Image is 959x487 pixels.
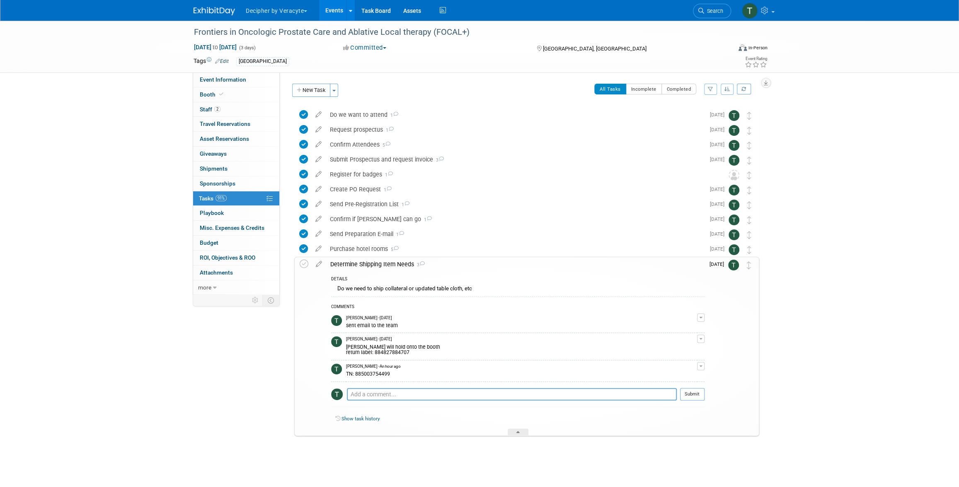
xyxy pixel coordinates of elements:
[331,388,343,400] img: Tony Alvarado
[311,156,326,163] a: edit
[414,262,425,268] span: 3
[346,336,392,342] span: [PERSON_NAME] - [DATE]
[194,43,237,51] span: [DATE] [DATE]
[326,137,705,152] div: Confirm Attendees
[331,315,342,326] img: Tony Alvarado
[383,128,394,133] span: 1
[311,200,326,208] a: edit
[193,221,279,235] a: Misc. Expenses & Credits
[331,283,705,296] div: Do we need to ship collateral or updated table cloth, etc
[193,236,279,250] a: Budget
[193,147,279,161] a: Giveaways
[331,303,705,312] div: COMMENTS
[326,167,712,181] div: Register for badges
[193,191,279,206] a: Tasks91%
[710,216,729,222] span: [DATE]
[194,57,229,66] td: Tags
[193,102,279,117] a: Staff2
[693,4,731,18] a: Search
[393,232,404,237] span: 1
[311,245,326,253] a: edit
[193,206,279,220] a: Playbook
[747,246,751,254] i: Move task
[747,127,751,135] i: Move task
[729,185,739,195] img: Tony Alvarado
[729,244,739,255] img: Tony Alvarado
[381,187,392,193] span: 1
[311,215,326,223] a: edit
[745,57,767,61] div: Event Rating
[747,171,751,179] i: Move task
[433,157,444,163] span: 3
[200,210,224,216] span: Playbook
[236,57,289,66] div: [GEOGRAPHIC_DATA]
[200,121,250,127] span: Travel Reservations
[311,141,326,148] a: edit
[326,197,705,211] div: Send Pre-Registration List
[729,229,739,240] img: Tony Alvarado
[331,336,342,347] img: Tony Alvarado
[747,201,751,209] i: Move task
[739,44,747,51] img: Format-Inperson.png
[346,321,697,329] div: sent email to the team
[747,231,751,239] i: Move task
[200,106,220,113] span: Staff
[729,170,739,181] img: Unassigned
[200,135,249,142] span: Asset Reservations
[710,142,729,147] span: [DATE]
[710,201,729,207] span: [DATE]
[193,162,279,176] a: Shipments
[193,251,279,265] a: ROI, Objectives & ROO
[710,112,729,118] span: [DATE]
[747,112,751,120] i: Move task
[200,165,228,172] span: Shipments
[326,227,705,241] div: Send Preparation E-mail
[399,202,409,207] span: 1
[680,388,705,400] button: Submit
[346,369,697,377] div: TN: 885003754499
[387,113,398,118] span: 1
[729,155,739,166] img: Tony Alvarado
[346,342,697,356] div: [PERSON_NAME] will hold onto the booth return label: 884827884707
[626,84,662,94] button: Incomplete
[326,152,705,166] div: Submit Prospectus and request invoice
[388,247,399,252] span: 5
[747,216,751,224] i: Move task
[191,25,719,40] div: Frontiers in Oncologic Prostate Care and Ablative Local therapy (FOCAL+)
[747,186,751,194] i: Move task
[682,43,768,55] div: Event Format
[199,195,227,202] span: Tasks
[326,123,705,137] div: Request prospectus
[200,91,225,98] span: Booth
[193,117,279,131] a: Travel Reservations
[200,269,233,276] span: Attachments
[594,84,626,94] button: All Tasks
[729,200,739,210] img: Tony Alvarado
[421,217,432,222] span: 1
[211,44,219,51] span: to
[248,295,263,306] td: Personalize Event Tab Strip
[341,416,380,422] a: Show task history
[200,224,264,231] span: Misc. Expenses & Credits
[326,212,705,226] div: Confirm if [PERSON_NAME] can go
[200,76,246,83] span: Event Information
[737,84,751,94] a: Refresh
[200,254,255,261] span: ROI, Objectives & ROO
[311,186,326,193] a: edit
[311,111,326,118] a: edit
[311,171,326,178] a: edit
[710,246,729,252] span: [DATE]
[216,195,227,201] span: 91%
[200,239,218,246] span: Budget
[748,45,768,51] div: In-Person
[340,43,390,52] button: Committed
[193,265,279,280] a: Attachments
[200,150,227,157] span: Giveaways
[742,3,758,19] img: Tony Alvarado
[193,176,279,191] a: Sponsorships
[193,87,279,102] a: Booth
[326,182,705,196] div: Create PO Request
[219,92,223,96] i: Booth reservation complete
[710,157,729,162] span: [DATE]
[542,46,646,52] span: [GEOGRAPHIC_DATA], [GEOGRAPHIC_DATA]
